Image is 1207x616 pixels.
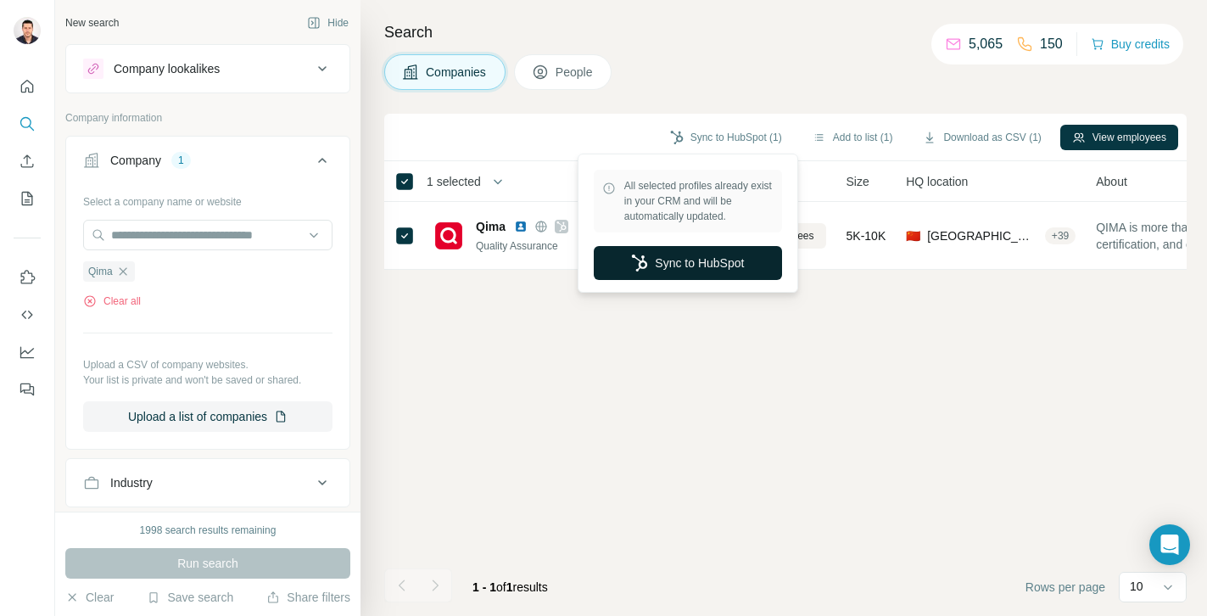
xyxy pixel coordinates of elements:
[83,294,141,309] button: Clear all
[110,152,161,169] div: Company
[83,357,332,372] p: Upload a CSV of company websites.
[66,140,349,188] button: Company1
[927,227,1038,244] span: [GEOGRAPHIC_DATA], [GEOGRAPHIC_DATA]
[1045,228,1076,244] div: + 39
[14,109,41,139] button: Search
[1091,32,1170,56] button: Buy credits
[472,580,496,594] span: 1 - 1
[65,15,119,31] div: New search
[266,589,350,606] button: Share filters
[1096,173,1127,190] span: About
[114,60,220,77] div: Company lookalikes
[295,10,360,36] button: Hide
[496,580,506,594] span: of
[476,238,659,254] div: Quality Assurance
[83,188,332,210] div: Select a company name or website
[911,125,1053,150] button: Download as CSV (1)
[969,34,1003,54] p: 5,065
[556,64,595,81] span: People
[66,462,349,503] button: Industry
[906,173,968,190] span: HQ location
[66,48,349,89] button: Company lookalikes
[1025,579,1105,596] span: Rows per page
[14,17,41,44] img: Avatar
[435,222,462,249] img: Logo of Qima
[65,110,350,126] p: Company information
[426,64,488,81] span: Companies
[1130,578,1143,595] p: 10
[14,337,41,367] button: Dashboard
[384,20,1187,44] h4: Search
[14,146,41,176] button: Enrich CSV
[1060,125,1178,150] button: View employees
[83,372,332,388] p: Your list is private and won't be saved or shared.
[472,580,548,594] span: results
[658,125,794,150] button: Sync to HubSpot (1)
[83,401,332,432] button: Upload a list of companies
[147,589,233,606] button: Save search
[847,173,869,190] span: Size
[801,125,905,150] button: Add to list (1)
[14,300,41,330] button: Use Surfe API
[171,153,191,168] div: 1
[847,227,886,244] span: 5K-10K
[427,173,481,190] span: 1 selected
[506,580,513,594] span: 1
[14,374,41,405] button: Feedback
[14,71,41,102] button: Quick start
[514,220,528,233] img: LinkedIn logo
[624,178,774,224] span: All selected profiles already exist in your CRM and will be automatically updated.
[476,218,506,235] span: Qima
[594,246,782,280] button: Sync to HubSpot
[110,474,153,491] div: Industry
[65,589,114,606] button: Clear
[140,523,277,538] div: 1998 search results remaining
[1040,34,1063,54] p: 150
[906,227,920,244] span: 🇨🇳
[14,262,41,293] button: Use Surfe on LinkedIn
[1149,524,1190,565] div: Open Intercom Messenger
[88,264,113,279] span: Qima
[14,183,41,214] button: My lists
